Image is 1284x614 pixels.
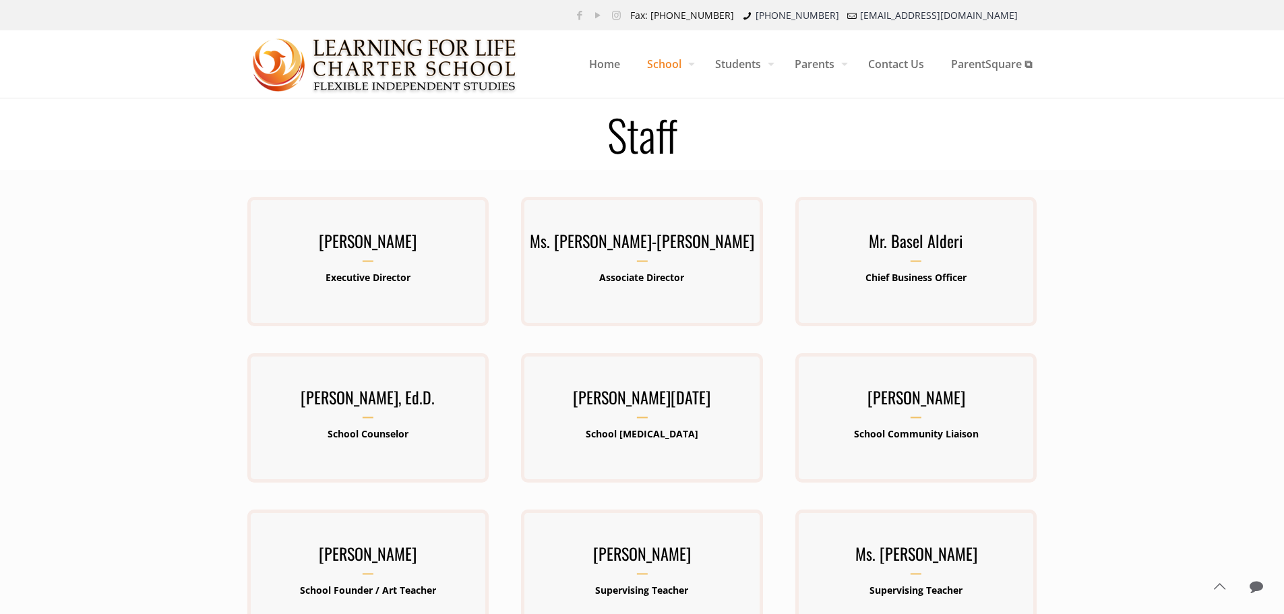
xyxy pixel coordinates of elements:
[860,9,1018,22] a: [EMAIL_ADDRESS][DOMAIN_NAME]
[247,383,489,419] h3: [PERSON_NAME], Ed.D.
[756,9,839,22] a: [PHONE_NUMBER]
[586,427,698,440] b: School [MEDICAL_DATA]
[781,30,855,98] a: Parents
[591,8,605,22] a: YouTube icon
[576,44,634,84] span: Home
[521,227,762,262] h3: Ms. [PERSON_NAME]-[PERSON_NAME]
[741,9,754,22] i: phone
[521,383,762,419] h3: [PERSON_NAME][DATE]
[855,30,938,98] a: Contact Us
[253,31,518,98] img: Staff
[795,383,1037,419] h3: [PERSON_NAME]
[702,44,781,84] span: Students
[609,8,623,22] a: Instagram icon
[634,30,702,98] a: School
[247,227,489,262] h3: [PERSON_NAME]
[781,44,855,84] span: Parents
[634,44,702,84] span: School
[231,113,1053,156] h1: Staff
[938,44,1045,84] span: ParentSquare ⧉
[247,540,489,575] h3: [PERSON_NAME]
[300,584,436,596] b: School Founder / Art Teacher
[326,271,410,284] b: Executive Director
[846,9,859,22] i: mail
[854,427,979,440] b: School Community Liaison
[576,30,634,98] a: Home
[855,44,938,84] span: Contact Us
[573,8,587,22] a: Facebook icon
[702,30,781,98] a: Students
[938,30,1045,98] a: ParentSquare ⧉
[328,427,408,440] b: School Counselor
[869,584,962,596] b: Supervising Teacher
[599,271,684,284] b: Associate Director
[595,584,688,596] b: Supervising Teacher
[795,540,1037,575] h3: Ms. [PERSON_NAME]
[1205,572,1233,601] a: Back to top icon
[521,540,762,575] h3: [PERSON_NAME]
[253,30,518,98] a: Learning for Life Charter School
[795,227,1037,262] h3: Mr. Basel Alderi
[865,271,967,284] b: Chief Business Officer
